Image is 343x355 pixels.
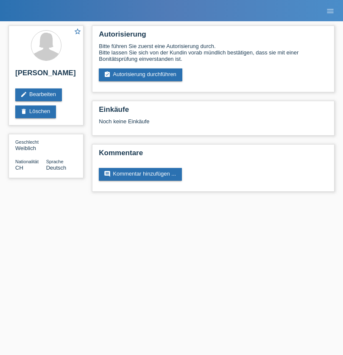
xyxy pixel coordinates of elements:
[15,105,56,118] a: deleteLöschen
[99,149,328,162] h2: Kommentare
[20,108,27,115] i: delete
[99,105,328,118] h2: Einkäufe
[322,8,339,13] a: menu
[46,159,64,164] span: Sprache
[99,68,182,81] a: assignment_turned_inAutorisierung durchführen
[99,168,182,181] a: commentKommentar hinzufügen ...
[15,159,39,164] span: Nationalität
[99,43,328,62] div: Bitte führen Sie zuerst eine Autorisierung durch. Bitte lassen Sie sich von der Kundin vorab münd...
[15,139,46,151] div: Weiblich
[326,7,335,15] i: menu
[99,30,328,43] h2: Autorisierung
[15,165,23,171] span: Schweiz
[74,28,81,37] a: star_border
[104,170,111,177] i: comment
[15,139,39,145] span: Geschlecht
[104,71,111,78] i: assignment_turned_in
[20,91,27,98] i: edit
[15,69,77,82] h2: [PERSON_NAME]
[99,118,328,131] div: Noch keine Einkäufe
[15,88,62,101] a: editBearbeiten
[74,28,81,35] i: star_border
[46,165,67,171] span: Deutsch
